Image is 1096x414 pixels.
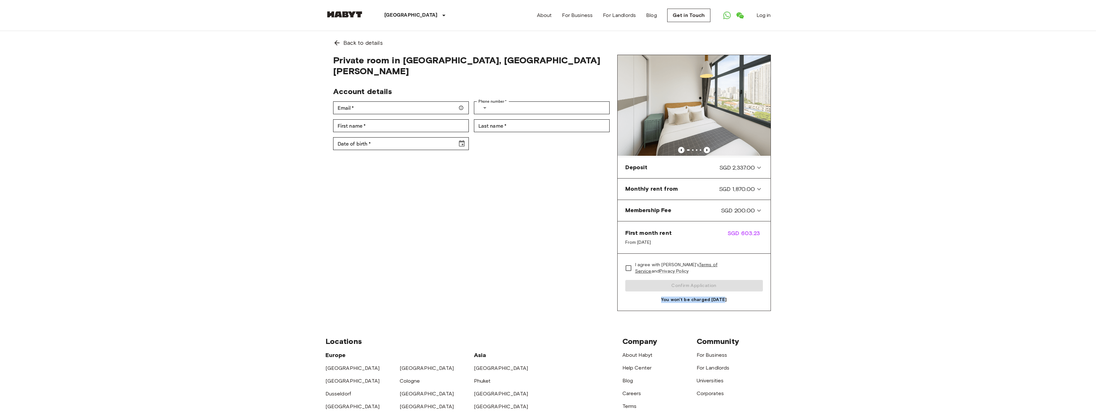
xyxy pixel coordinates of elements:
[635,262,717,274] a: Terms of Service
[625,206,672,215] span: Membership Fee
[459,105,464,110] svg: Make sure your email is correct — we'll send your booking details there.
[333,87,392,96] span: Account details
[697,337,739,346] span: Community
[620,203,768,219] div: Membership FeeSGD 200.00
[635,262,758,275] span: I agree with [PERSON_NAME]'s and
[562,12,593,19] a: For Business
[537,12,552,19] a: About
[474,378,491,384] a: Phuket
[620,160,768,176] div: DepositSGD 2,337.00
[325,31,771,55] a: Back to details
[384,12,438,19] p: [GEOGRAPHIC_DATA]
[625,229,672,237] span: First month rent
[697,378,724,384] a: Universities
[622,403,637,409] a: Terms
[733,9,746,22] a: Open WeChat
[325,378,380,384] a: [GEOGRAPHIC_DATA]
[622,365,652,371] a: Help Center
[719,185,755,193] span: SGD 1,870.00
[603,12,636,19] a: For Landlords
[474,119,610,132] div: Last name
[704,147,710,153] button: Previous image
[325,337,362,346] span: Locations
[400,403,454,410] a: [GEOGRAPHIC_DATA]
[474,365,528,371] a: [GEOGRAPHIC_DATA]
[400,365,454,371] a: [GEOGRAPHIC_DATA]
[622,378,633,384] a: Blog
[474,403,528,410] a: [GEOGRAPHIC_DATA]
[620,181,768,197] div: Monthly rent fromSGD 1,870.00
[333,119,469,132] div: First name
[697,390,724,396] a: Corporates
[678,147,684,153] button: Previous image
[667,9,710,22] a: Get in Touch
[478,99,507,104] label: Phone number
[625,163,648,172] span: Deposit
[728,229,763,246] span: SGD 603.23
[697,365,730,371] a: For Landlords
[474,352,486,359] span: Asia
[622,352,653,358] a: About Habyt
[400,391,454,397] a: [GEOGRAPHIC_DATA]
[646,12,657,19] a: Blog
[625,297,763,303] span: You won't be charged [DATE]
[622,337,658,346] span: Company
[333,55,610,76] span: Private room in [GEOGRAPHIC_DATA], [GEOGRAPHIC_DATA][PERSON_NAME]
[325,391,351,397] a: Dusseldorf
[325,365,380,371] a: [GEOGRAPHIC_DATA]
[721,9,733,22] a: Open WhatsApp
[343,39,383,47] span: Back to details
[719,163,755,172] span: SGD 2,337.00
[622,390,641,396] a: Careers
[474,391,528,397] a: [GEOGRAPHIC_DATA]
[618,55,771,157] img: Marketing picture of unit SG-01-116-001-02
[478,101,491,114] button: Select country
[455,137,468,150] button: Choose date
[697,352,727,358] a: For Business
[625,185,678,193] span: Monthly rent from
[625,239,672,246] span: From [DATE]
[325,403,380,410] a: [GEOGRAPHIC_DATA]
[325,352,346,359] span: Europe
[333,101,469,114] div: Email
[325,11,364,18] img: Habyt
[400,378,420,384] a: Cologne
[756,12,771,19] a: Log in
[660,268,689,274] a: Privacy Policy
[721,206,755,215] span: SGD 200.00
